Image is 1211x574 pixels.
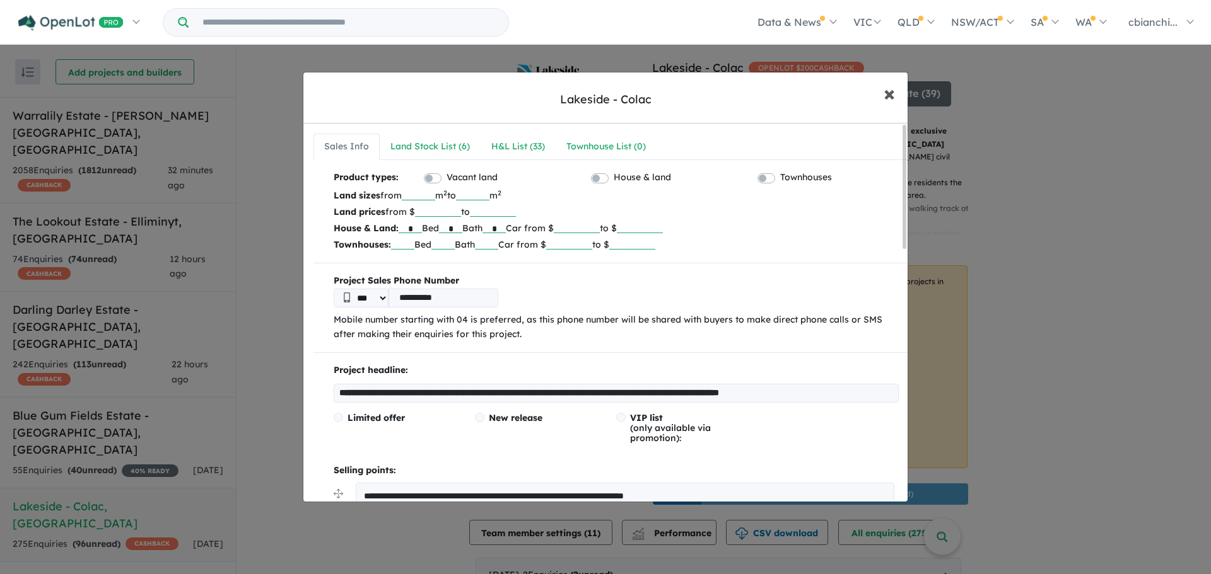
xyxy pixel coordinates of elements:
img: Openlot PRO Logo White [18,15,124,31]
input: Try estate name, suburb, builder or developer [191,9,506,36]
b: Project Sales Phone Number [334,273,899,289]
img: Phone icon [344,292,350,302]
b: Land prices [334,206,385,217]
span: (only available via promotion): [630,412,711,444]
span: × [884,79,895,106]
label: Vacant land [447,170,498,185]
div: Land Stock List ( 6 ) [390,139,470,154]
span: Limited offer [348,412,405,423]
p: Selling points: [334,463,899,478]
span: New release [489,412,542,423]
p: Mobile number starting with 04 is preferred, as this phone number will be shared with buyers to m... [334,313,899,343]
sup: 2 [443,188,447,197]
label: Townhouses [780,170,832,185]
div: H&L List ( 33 ) [491,139,545,154]
div: Lakeside - Colac [560,91,652,108]
p: Bed Bath Car from $ to $ [334,220,899,236]
img: drag.svg [334,489,343,498]
label: House & land [614,170,671,185]
b: Townhouses: [334,239,391,250]
sup: 2 [498,188,501,197]
span: VIP list [630,412,663,423]
span: cbianchi... [1128,16,1178,28]
p: Bed Bath Car from $ to $ [334,236,899,253]
p: from m to m [334,187,899,204]
b: Land sizes [334,190,380,201]
p: from $ to [334,204,899,220]
b: Product types: [334,170,399,187]
div: Sales Info [324,139,369,154]
p: Project headline: [334,363,899,378]
b: House & Land: [334,222,399,234]
div: Townhouse List ( 0 ) [566,139,646,154]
